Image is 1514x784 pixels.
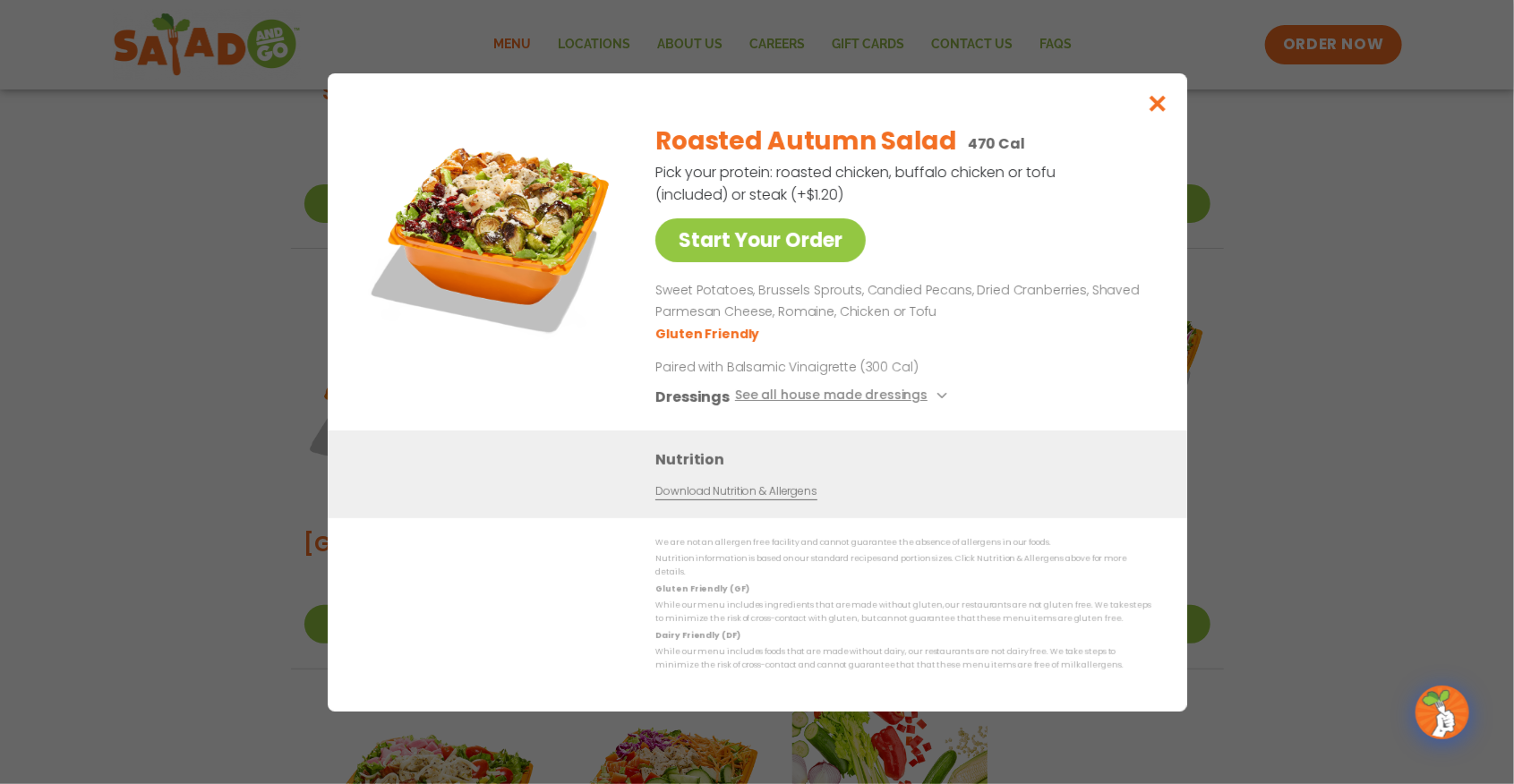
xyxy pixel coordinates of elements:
[655,385,730,407] h3: Dressings
[655,599,1151,626] p: While our menu includes ingredients that are made without gluten, our restaurants are not gluten ...
[655,583,748,593] strong: Gluten Friendly (GF)
[734,385,952,407] button: See all house made dressings
[655,161,1058,206] p: Pick your protein: roasted chicken, buffalo chicken or tofu (included) or steak (+$1.20)
[368,109,619,360] img: Featured product photo for Roasted Autumn Salad
[967,132,1024,155] p: 470 Cal
[655,324,762,343] li: Gluten Friendly
[1417,687,1467,737] img: wpChatIcon
[655,218,866,262] a: Start Your Order
[655,280,1144,323] p: Sweet Potatoes, Brussels Sprouts, Candied Pecans, Dried Cranberries, Shaved Parmesan Cheese, Roma...
[1128,73,1186,133] button: Close modal
[655,536,1151,550] p: We are not an allergen free facility and cannot guarantee the absence of allergens in our foods.
[655,629,740,640] strong: Dairy Friendly (DF)
[655,123,956,160] h2: Roasted Autumn Salad
[655,357,987,376] p: Paired with Balsamic Vinaigrette (300 Cal)
[655,482,817,499] a: Download Nutrition & Allergens
[655,552,1151,580] p: Nutrition information is based on our standard recipes and portion sizes. Click Nutrition & Aller...
[655,447,1160,470] h3: Nutrition
[655,645,1151,673] p: While our menu includes foods that are made without dairy, our restaurants are not dairy free. We...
